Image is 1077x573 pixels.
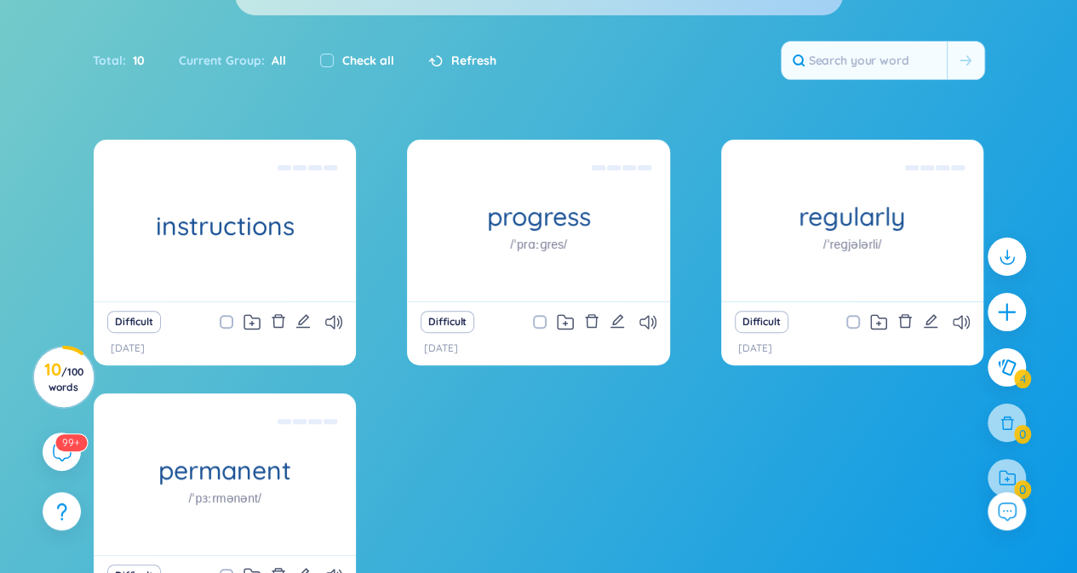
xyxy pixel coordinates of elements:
button: Difficult [421,311,474,333]
span: delete [271,313,286,329]
span: edit [610,313,625,329]
button: delete [271,310,286,334]
span: All [265,53,286,68]
span: delete [897,313,913,329]
button: Difficult [107,311,161,333]
h3: 10 [44,363,83,393]
label: Check all [342,51,394,70]
h1: progress [407,202,669,232]
button: delete [584,310,599,334]
span: edit [923,313,938,329]
button: edit [610,310,625,334]
h1: regularly [721,202,983,232]
button: edit [295,310,311,334]
p: [DATE] [111,341,145,357]
span: delete [584,313,599,329]
span: 10 [126,51,145,70]
span: / 100 words [49,365,83,393]
button: Difficult [735,311,788,333]
input: Search your word [782,42,947,79]
h1: /ˈreɡjələrli/ [823,235,881,254]
p: [DATE] [738,341,772,357]
span: edit [295,313,311,329]
span: plus [996,301,1017,323]
div: Current Group : [162,43,303,78]
h1: /ˈpɜːrmənənt/ [188,489,261,507]
button: edit [923,310,938,334]
div: Total : [93,43,162,78]
sup: 582 [55,434,87,451]
h1: permanent [94,456,356,485]
span: Refresh [451,51,496,70]
p: [DATE] [424,341,458,357]
button: delete [897,310,913,334]
h1: /ˈprɑːɡres/ [510,235,567,254]
h1: instructions [94,211,356,241]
